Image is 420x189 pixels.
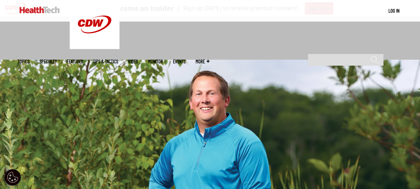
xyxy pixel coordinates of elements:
[4,169,21,186] div: Cookie Settings
[70,44,120,51] a: CDW
[4,169,21,186] button: Open Preferences
[196,59,210,64] span: More
[20,7,60,13] img: Home
[67,59,83,64] a: Features
[128,59,138,64] a: Video
[93,59,118,64] a: Tips & Tactics
[40,59,57,64] span: Specialty
[388,8,399,14] a: Log in
[148,59,163,64] a: MonITor
[173,59,186,64] a: Events
[18,59,30,64] span: Topics
[388,7,399,14] div: User menu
